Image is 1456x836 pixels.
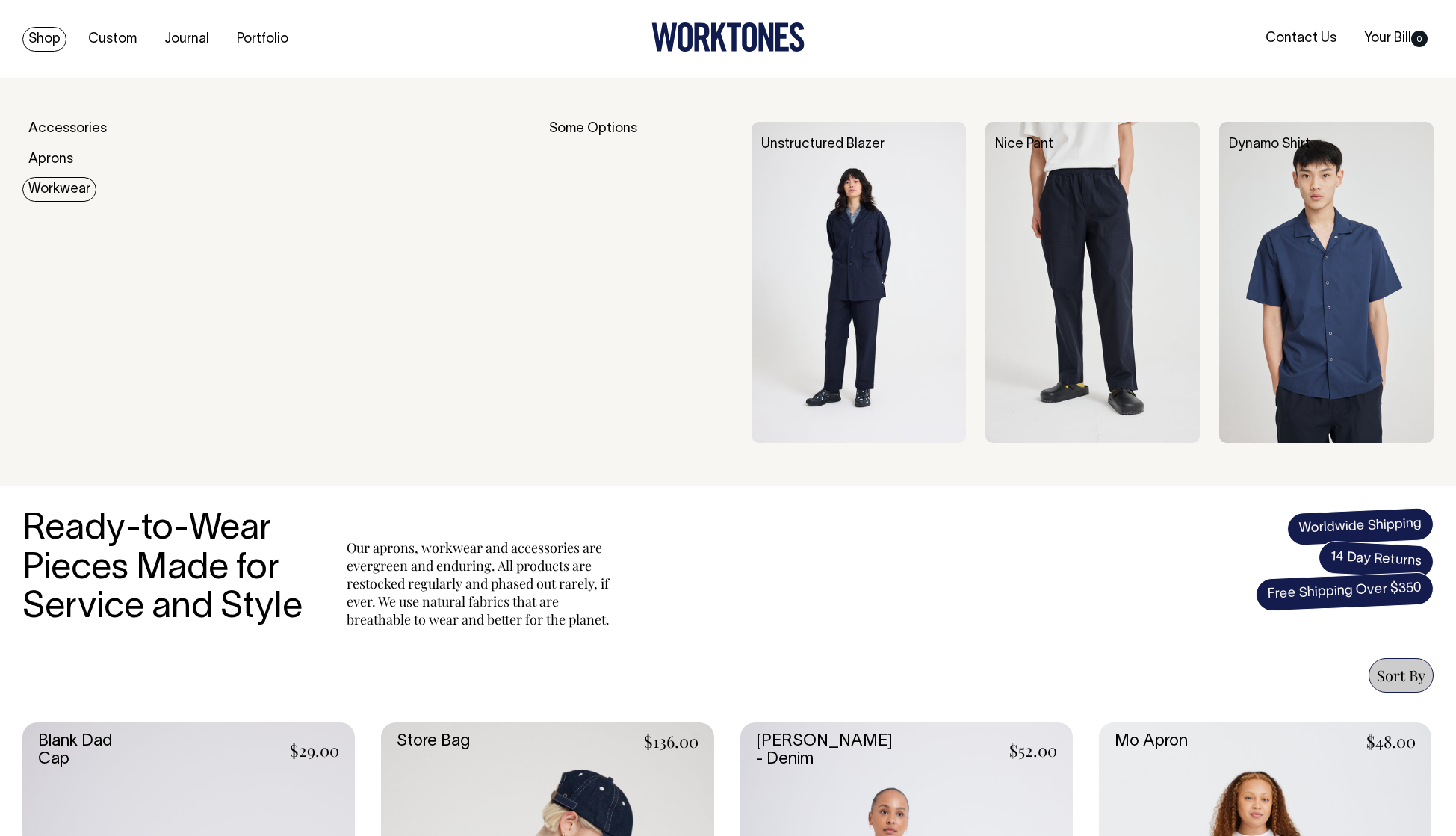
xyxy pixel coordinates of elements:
span: 0 [1411,31,1428,47]
a: Journal [158,27,215,52]
a: Dynamo Shirt [1229,138,1310,151]
a: Nice Pant [995,138,1053,151]
div: Some Options [549,122,733,443]
span: Free Shipping Over $350 [1255,572,1434,612]
h3: Ready-to-Wear Pieces Made for Service and Style [22,510,314,628]
a: Unstructured Blazer [761,138,885,151]
a: Your Bill0 [1358,26,1434,51]
span: Worldwide Shipping [1286,507,1434,546]
img: Nice Pant [985,122,1200,443]
img: Unstructured Blazer [752,122,966,443]
a: Custom [82,27,143,52]
a: Shop [22,27,66,52]
img: Dynamo Shirt [1219,122,1434,443]
a: Contact Us [1260,26,1342,51]
span: 14 Day Returns [1318,540,1434,579]
a: Workwear [22,177,96,202]
span: Sort By [1377,665,1425,685]
a: Portfolio [231,27,294,52]
p: Our aprons, workwear and accessories are evergreen and enduring. All products are restocked regul... [347,539,616,628]
a: Aprons [22,147,79,172]
a: Accessories [22,117,113,141]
